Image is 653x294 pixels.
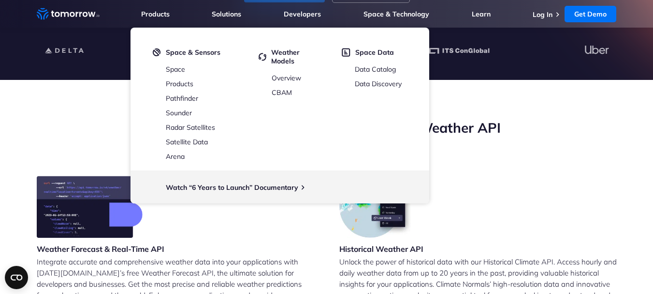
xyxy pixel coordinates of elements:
[141,10,170,18] a: Products
[37,7,100,21] a: Home link
[166,65,185,74] a: Space
[166,183,298,192] a: Watch “6 Years to Launch” Documentary
[166,108,192,117] a: Sounder
[355,65,396,74] a: Data Catalog
[5,266,28,289] button: Open CMP widget
[472,10,491,18] a: Learn
[272,88,292,97] a: CBAM
[37,244,164,254] h3: Weather Forecast & Real-Time API
[259,48,266,65] img: cycled.svg
[284,10,321,18] a: Developers
[166,138,208,146] a: Satellite Data
[212,10,241,18] a: Solutions
[166,79,193,88] a: Products
[37,119,617,137] h2: Leverage [DATE][DOMAIN_NAME]’s Free Weather API
[166,152,185,161] a: Arena
[363,10,429,18] a: Space & Technology
[153,48,161,57] img: satelight.svg
[342,48,350,57] img: space-data.svg
[271,48,324,65] span: Weather Models
[533,10,552,19] a: Log In
[339,244,423,254] h3: Historical Weather API
[166,94,198,103] a: Pathfinder
[166,123,215,132] a: Radar Satellites
[565,6,616,22] a: Get Demo
[272,74,301,82] a: Overview
[355,79,402,88] a: Data Discovery
[355,48,394,57] span: Space Data
[166,48,220,57] span: Space & Sensors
